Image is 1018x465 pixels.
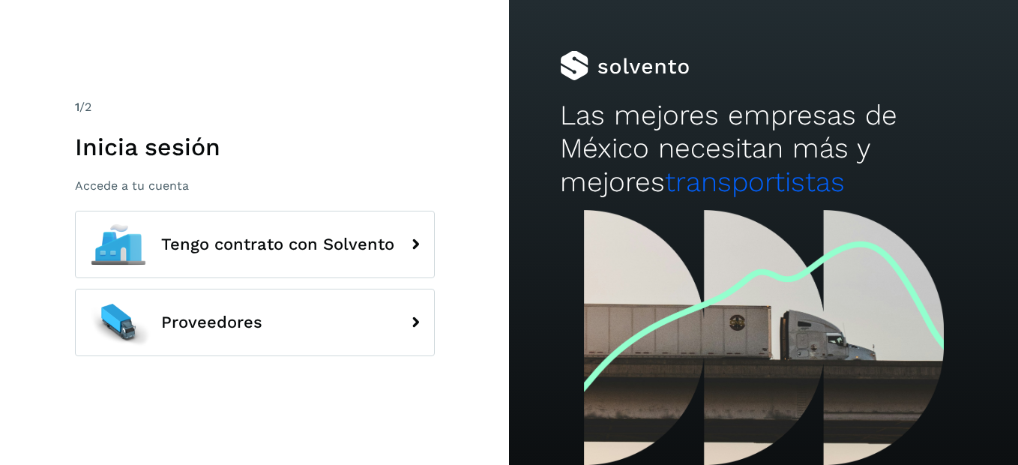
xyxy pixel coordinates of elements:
[75,133,435,161] h1: Inicia sesión
[560,99,967,199] h2: Las mejores empresas de México necesitan más y mejores
[161,313,262,331] span: Proveedores
[75,98,435,116] div: /2
[75,100,79,114] span: 1
[161,235,394,253] span: Tengo contrato con Solvento
[75,211,435,278] button: Tengo contrato con Solvento
[665,166,845,198] span: transportistas
[75,178,435,193] p: Accede a tu cuenta
[75,289,435,356] button: Proveedores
